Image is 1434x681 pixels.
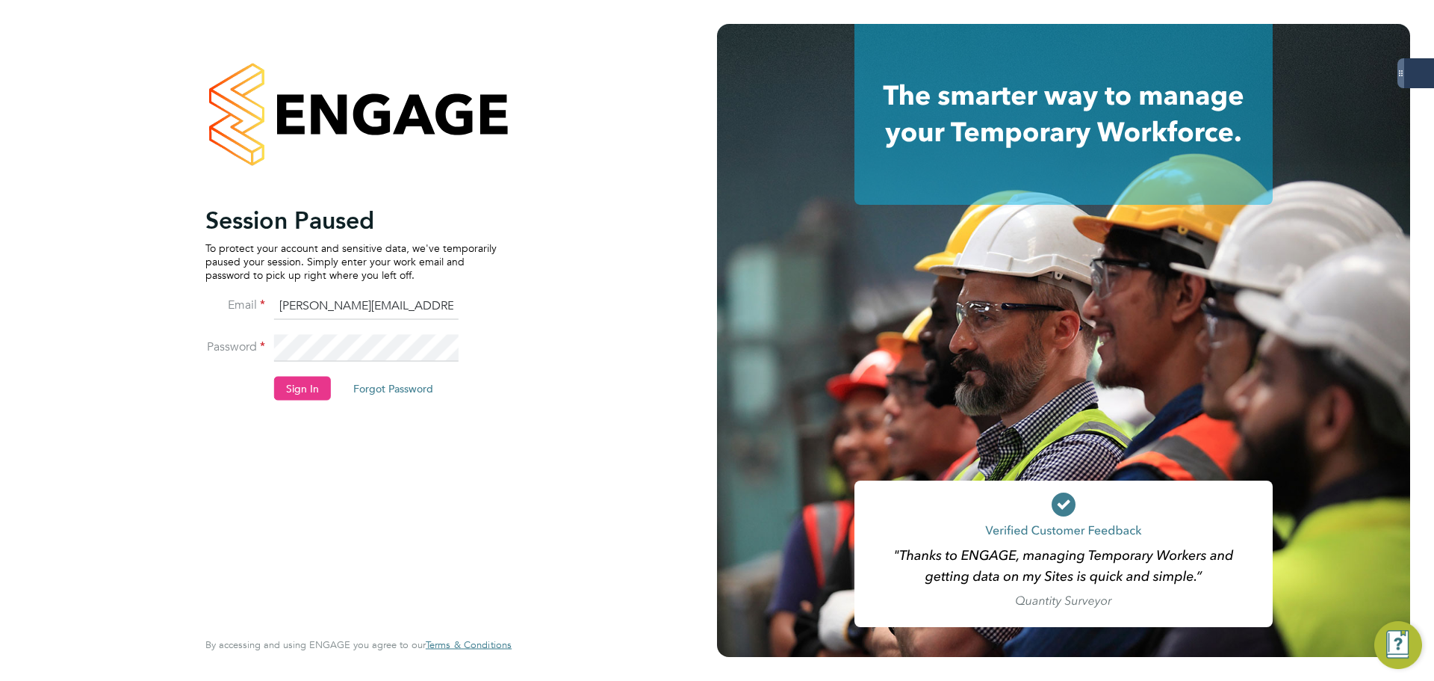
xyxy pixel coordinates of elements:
button: Engage Resource Center [1374,621,1422,669]
label: Password [205,339,265,354]
span: Terms & Conditions [426,638,512,651]
input: Enter your work email... [274,293,459,320]
a: Terms & Conditions [426,639,512,651]
span: By accessing and using ENGAGE you agree to our [205,638,512,651]
label: Email [205,297,265,312]
button: Sign In [274,376,331,400]
h2: Session Paused [205,205,497,235]
keeper-lock: Open Keeper Popup [435,339,453,357]
button: Forgot Password [341,376,445,400]
p: To protect your account and sensitive data, we've temporarily paused your session. Simply enter y... [205,241,497,282]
